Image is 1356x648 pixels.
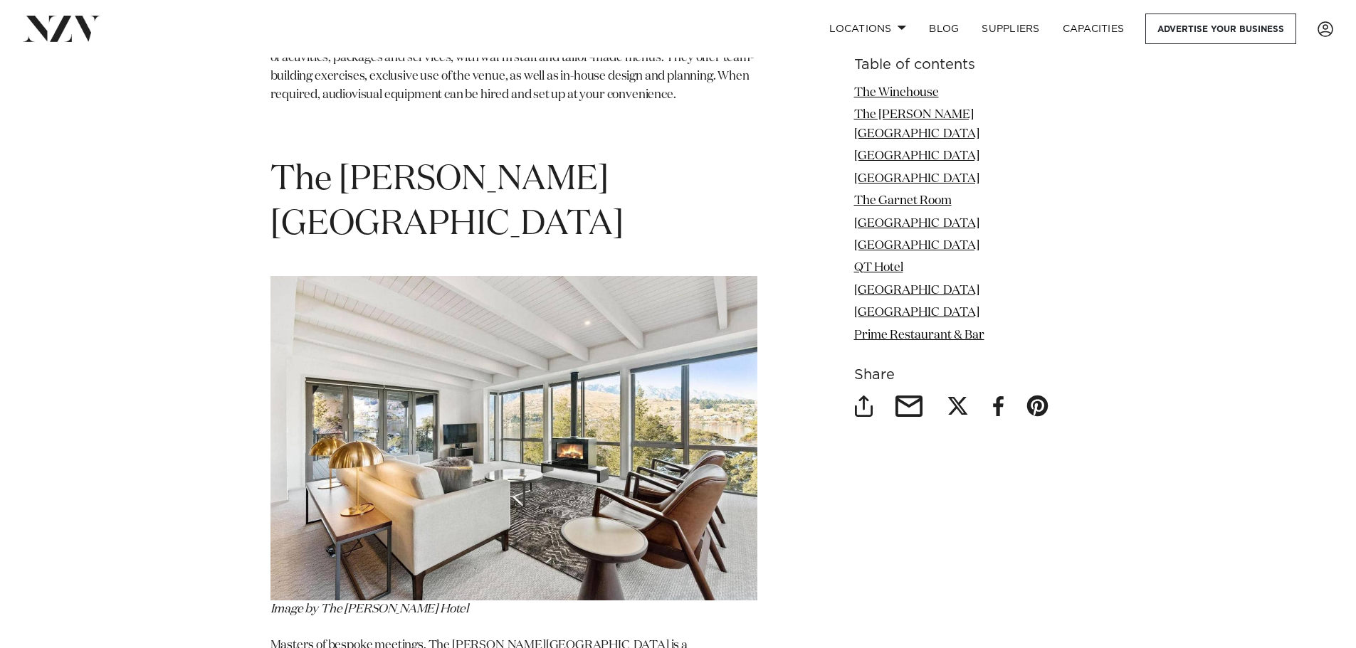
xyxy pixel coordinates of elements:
[854,240,979,252] a: [GEOGRAPHIC_DATA]
[854,285,979,297] a: [GEOGRAPHIC_DATA]
[970,14,1051,44] a: SUPPLIERS
[1051,14,1136,44] a: Capacities
[854,329,984,341] a: Prime Restaurant & Bar
[1145,14,1296,44] a: Advertise your business
[854,307,979,319] a: [GEOGRAPHIC_DATA]
[854,87,939,99] a: The Winehouse
[854,58,1086,73] h6: Table of contents
[270,603,469,615] span: Image by The [PERSON_NAME] Hotel
[854,368,1086,383] h6: Share
[854,218,979,230] a: [GEOGRAPHIC_DATA]
[23,16,100,41] img: nzv-logo.png
[818,14,918,44] a: Locations
[854,150,979,162] a: [GEOGRAPHIC_DATA]
[918,14,970,44] a: BLOG
[854,262,903,275] a: QT Hotel
[854,195,952,207] a: The Garnet Room
[854,109,979,139] a: The [PERSON_NAME][GEOGRAPHIC_DATA]
[854,173,979,185] a: [GEOGRAPHIC_DATA]
[270,163,624,242] span: The [PERSON_NAME][GEOGRAPHIC_DATA]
